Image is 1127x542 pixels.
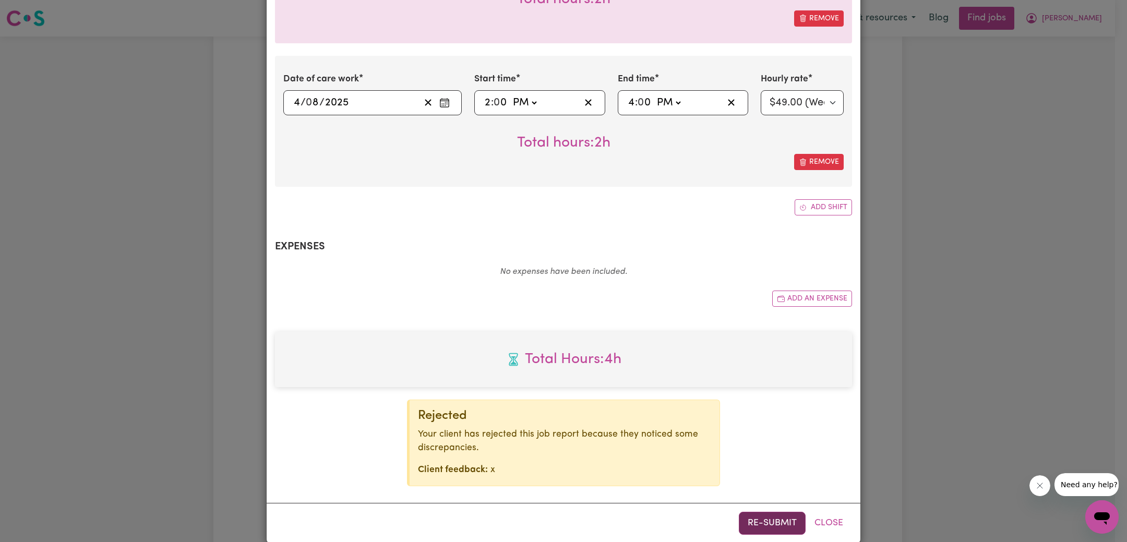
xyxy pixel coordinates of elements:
em: No expenses have been included. [500,268,627,276]
button: Re-submit this job report [739,512,806,535]
input: ---- [325,95,349,111]
input: -- [628,95,635,111]
span: / [301,97,306,109]
label: Date of care work [283,73,359,86]
iframe: Message from company [1054,473,1119,496]
button: Enter the date of care work [436,95,453,111]
span: 0 [494,98,500,108]
button: Add another expense [772,291,852,307]
button: Remove this shift [794,154,844,170]
span: Total hours worked: 4 hours [283,348,844,370]
iframe: Close message [1029,475,1050,496]
span: Total hours worked: 2 hours [517,136,610,150]
label: Start time [474,73,516,86]
span: 0 [638,98,644,108]
strong: Client feedback: [418,465,488,474]
span: Rejected [418,409,467,422]
input: -- [293,95,301,111]
label: Hourly rate [761,73,808,86]
input: -- [484,95,491,111]
button: Close [806,512,852,535]
button: Clear date [420,95,436,111]
label: End time [618,73,655,86]
p: Your client has rejected this job report because they noticed some discrepancies. [418,428,711,455]
span: / [319,97,325,109]
span: 0 [306,98,312,108]
button: Remove this shift [794,10,844,27]
input: -- [306,95,319,111]
input: -- [494,95,508,111]
button: Add another shift [795,199,852,215]
input: -- [638,95,652,111]
span: : [635,97,638,109]
h2: Expenses [275,240,852,253]
span: : [491,97,494,109]
iframe: Button to launch messaging window [1085,500,1119,534]
p: x [418,463,711,477]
